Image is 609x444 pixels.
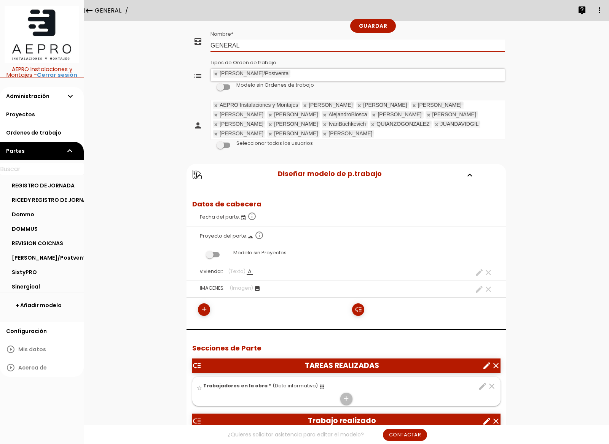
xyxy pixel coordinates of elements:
label: Seleccionar todos los usuarios [236,140,313,147]
a: + Añadir modelo [4,296,80,314]
div: [PERSON_NAME] [363,103,407,108]
div: [PERSON_NAME] [328,131,372,136]
header: Trabajo realizado [192,414,501,428]
h2: Secciones de Parte [192,344,501,352]
i: format_color_text [247,269,253,275]
a: Contactar [383,429,427,441]
h2: Datos de cabecera [187,200,506,208]
i: create [482,361,491,370]
i: list [193,71,202,81]
label: Tipos de Orden de trabajo [210,59,276,66]
a: add [340,393,352,405]
header: TAREAS REALIZADAS [192,358,501,373]
i: clear [491,361,501,370]
a: clear [484,285,493,294]
div: [PERSON_NAME] [309,103,352,108]
span: Trabajadores en la obra * [203,382,271,389]
i: create [482,417,491,426]
i: image [254,285,260,292]
div: [PERSON_NAME] [274,112,318,117]
a: clear [484,268,493,277]
i: low_priority [192,417,201,426]
a: low_priority [352,303,364,316]
i: play_circle_outline [6,340,15,358]
a: Guardar [350,19,396,33]
a: more_vert [592,3,607,18]
div: AlejandroBiosca [328,112,367,117]
div: [PERSON_NAME] [418,103,462,108]
span: (Texto) [228,268,246,274]
i: low_priority [192,361,201,370]
i: clear [487,382,496,391]
i: play_circle_outline [6,358,15,377]
a: star_border [196,382,202,389]
div: [PERSON_NAME] [220,131,263,136]
div: [PERSON_NAME] [274,122,318,127]
i: person [193,121,202,130]
i: star_border [196,385,202,391]
i: all_inbox [193,37,202,46]
i: add [343,393,350,405]
div: QUIANZOGONZALEZ [376,122,429,127]
a: add [198,303,210,316]
span: IMAGENES: [200,285,225,291]
label: Proyecto del parte: [192,227,501,244]
div: ¿Quieres solicitar asistencia para editar el modelo? [84,425,571,444]
div: IvanBuchkevich [328,122,366,127]
a: create [475,268,484,277]
i: event [240,215,246,221]
span: vivienda:: [200,268,223,274]
span: (Imagen) [230,285,253,291]
div: AEPRO Instalaciones y Montajes [220,103,298,108]
i: apps [319,384,325,390]
i: expand_more [65,87,75,105]
div: JUANDAVIDGIL [440,122,479,127]
i: clear [491,417,501,426]
a: clear [491,358,501,373]
label: Nombre [210,31,233,38]
a: create [482,358,491,373]
i: live_help [577,3,587,18]
div: [PERSON_NAME] [432,112,476,117]
div: [PERSON_NAME] [378,112,421,117]
a: live_help [574,3,590,18]
i: low_priority [355,304,362,316]
label: Modelo sin Ordenes de trabajo [236,82,314,89]
a: create [475,285,484,294]
div: [PERSON_NAME] [220,122,263,127]
a: clear [491,414,501,428]
span: (Dato informativo) [273,382,318,389]
i: landscape [247,234,253,240]
i: edit [478,382,487,391]
h2: Diseñar modelo de p.trabajo [202,170,458,180]
a: low_priority [192,414,201,428]
a: clear [487,381,496,391]
i: info_outline [255,231,264,240]
div: [PERSON_NAME]/Postventa [220,71,289,76]
a: low_priority [192,358,201,373]
img: itcons-logo [5,6,80,63]
a: Cerrar sesión [37,71,77,79]
i: expand_more [464,170,476,180]
div: [PERSON_NAME] [274,131,318,136]
div: [PERSON_NAME] [220,112,263,117]
i: add [201,303,208,316]
i: more_vert [595,3,604,18]
label: Modelo sin Proyectos [192,246,501,260]
a: edit [478,381,487,391]
a: create [482,414,491,428]
i: expand_more [65,142,75,160]
i: info_outline [247,212,257,221]
label: Fecha del parte: [192,208,501,225]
